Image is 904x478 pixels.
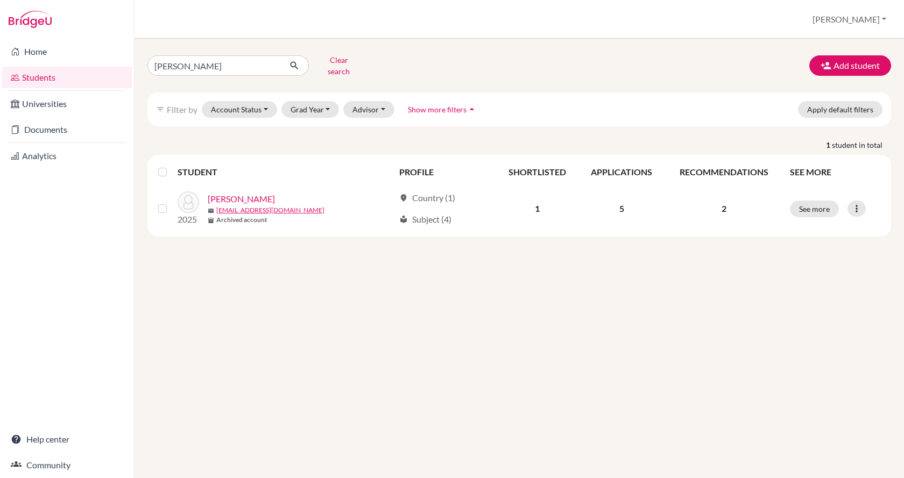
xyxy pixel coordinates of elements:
[665,159,783,185] th: RECOMMENDATIONS
[393,159,496,185] th: PROFILE
[826,139,832,151] strong: 1
[399,213,451,226] div: Subject (4)
[2,429,132,450] a: Help center
[578,159,665,185] th: APPLICATIONS
[809,55,891,76] button: Add student
[832,139,891,151] span: student in total
[2,454,132,476] a: Community
[408,105,467,114] span: Show more filters
[147,55,281,76] input: Find student by name...
[216,205,324,215] a: [EMAIL_ADDRESS][DOMAIN_NAME]
[2,41,132,62] a: Home
[208,208,214,214] span: mail
[399,215,408,224] span: local_library
[9,11,52,28] img: Bridge-U
[2,145,132,167] a: Analytics
[399,101,486,118] button: Show more filtersarrow_drop_up
[178,191,199,213] img: Contreras, Nicole
[343,101,394,118] button: Advisor
[496,159,578,185] th: SHORTLISTED
[216,215,267,225] b: Archived account
[281,101,340,118] button: Grad Year
[178,159,393,185] th: STUDENT
[467,104,477,115] i: arrow_drop_up
[783,159,887,185] th: SEE MORE
[2,119,132,140] a: Documents
[399,194,408,202] span: location_on
[399,191,455,204] div: Country (1)
[208,217,214,224] span: inventory_2
[672,202,777,215] p: 2
[2,67,132,88] a: Students
[578,185,665,232] td: 5
[798,101,882,118] button: Apply default filters
[790,201,839,217] button: See more
[496,185,578,232] td: 1
[178,213,199,226] p: 2025
[309,52,369,80] button: Clear search
[156,105,165,113] i: filter_list
[208,192,275,205] a: [PERSON_NAME]
[808,9,891,30] button: [PERSON_NAME]
[2,93,132,115] a: Universities
[202,101,277,118] button: Account Status
[167,104,197,115] span: Filter by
